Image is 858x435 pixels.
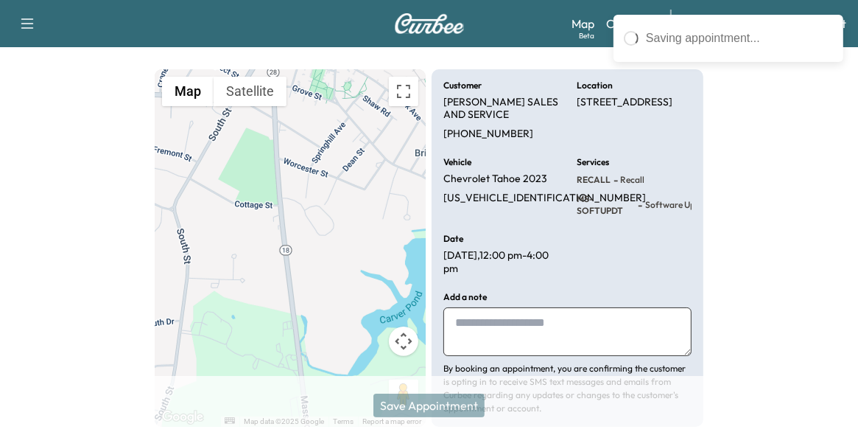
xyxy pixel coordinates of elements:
[443,234,463,243] h6: Date
[646,29,833,47] div: Saving appointment...
[443,293,487,302] h6: Add a note
[443,362,691,415] p: By booking an appointment, you are confirming the customer is opting in to receive SMS text messa...
[635,198,642,212] span: -
[214,77,286,106] button: Show satellite imagery
[611,173,618,187] span: -
[443,249,558,275] p: [DATE] , 12:00 pm - 4:00 pm
[162,77,214,106] button: Show street map
[577,158,609,167] h6: Services
[443,128,533,141] p: [PHONE_NUMBER]
[572,15,594,32] a: MapBeta
[606,15,655,32] a: Calendar
[577,81,613,90] h6: Location
[389,327,418,356] button: Map camera controls
[389,77,418,106] button: Toggle fullscreen view
[577,193,636,217] span: MS-SOFTUPDT
[443,158,471,167] h6: Vehicle
[443,173,547,186] p: Chevrolet Tahoe 2023
[577,96,673,109] p: [STREET_ADDRESS]
[443,96,558,122] p: [PERSON_NAME] SALES AND SERVICE
[443,81,482,90] h6: Customer
[618,174,645,186] span: Recall
[642,199,770,211] span: Software Updates & Programming
[577,174,611,186] span: RECALL
[579,30,594,41] div: Beta
[443,192,646,205] p: [US_VEHICLE_IDENTIFICATION_NUMBER]
[394,13,465,34] img: Curbee Logo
